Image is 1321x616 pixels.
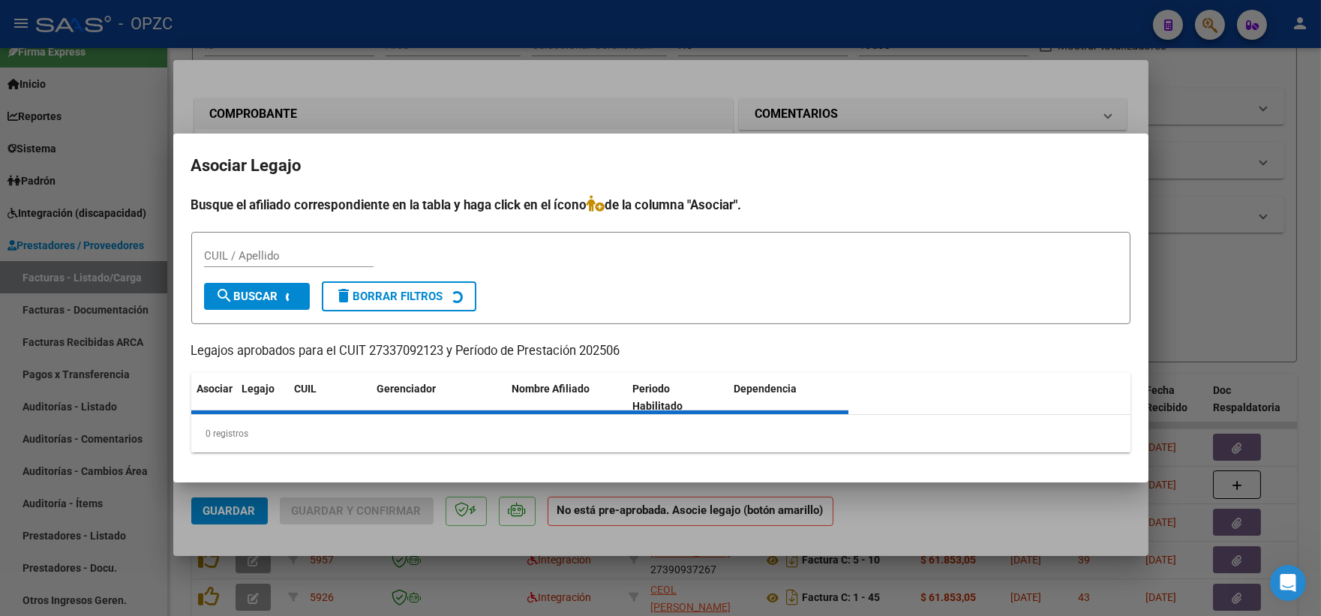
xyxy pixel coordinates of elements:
[626,373,728,422] datatable-header-cell: Periodo Habilitado
[191,373,236,422] datatable-header-cell: Asociar
[191,342,1130,361] p: Legajos aprobados para el CUIT 27337092123 y Período de Prestación 202506
[204,283,310,310] button: Buscar
[197,383,233,395] span: Asociar
[1270,565,1306,601] iframe: Intercom live chat
[728,373,848,422] datatable-header-cell: Dependencia
[371,373,506,422] datatable-header-cell: Gerenciador
[322,281,476,311] button: Borrar Filtros
[295,383,317,395] span: CUIL
[377,383,437,395] span: Gerenciador
[216,290,278,303] span: Buscar
[506,373,627,422] datatable-header-cell: Nombre Afiliado
[335,287,353,305] mat-icon: delete
[289,373,371,422] datatable-header-cell: CUIL
[734,383,797,395] span: Dependencia
[191,195,1130,215] h4: Busque el afiliado correspondiente en la tabla y haga click en el ícono de la columna "Asociar".
[512,383,590,395] span: Nombre Afiliado
[632,383,683,412] span: Periodo Habilitado
[216,287,234,305] mat-icon: search
[191,415,1130,452] div: 0 registros
[335,290,443,303] span: Borrar Filtros
[236,373,289,422] datatable-header-cell: Legajo
[191,152,1130,180] h2: Asociar Legajo
[242,383,275,395] span: Legajo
